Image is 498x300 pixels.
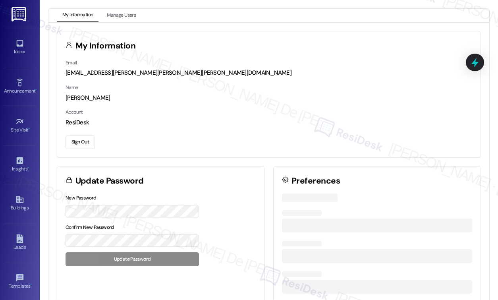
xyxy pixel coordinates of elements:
[4,271,36,292] a: Templates •
[57,9,98,22] button: My Information
[4,193,36,214] a: Buildings
[66,118,472,127] div: ResiDesk
[35,87,37,93] span: •
[4,115,36,136] a: Site Visit •
[66,135,95,149] button: Sign Out
[4,37,36,58] a: Inbox
[75,177,144,185] h3: Update Password
[66,195,97,201] label: New Password
[66,224,114,230] label: Confirm New Password
[291,177,340,185] h3: Preferences
[66,84,78,91] label: Name
[66,94,472,102] div: [PERSON_NAME]
[29,126,30,132] span: •
[75,42,136,50] h3: My Information
[101,9,141,22] button: Manage Users
[27,165,29,170] span: •
[4,154,36,175] a: Insights •
[66,69,472,77] div: [EMAIL_ADDRESS][PERSON_NAME][PERSON_NAME][PERSON_NAME][DOMAIN_NAME]
[66,109,83,115] label: Account
[66,60,77,66] label: Email
[31,282,32,288] span: •
[12,7,28,21] img: ResiDesk Logo
[4,232,36,254] a: Leads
